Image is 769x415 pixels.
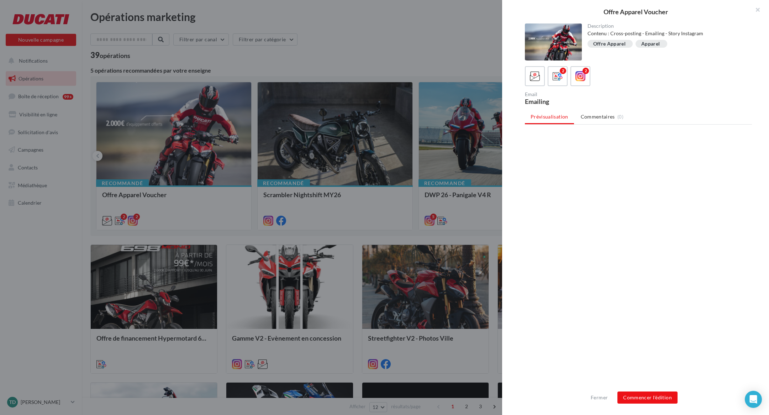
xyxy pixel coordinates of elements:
div: Offre Apparel Voucher [513,9,758,15]
div: Open Intercom Messenger [745,391,762,408]
div: Emailing [525,98,636,105]
button: Fermer [588,393,611,402]
div: Description [588,23,747,28]
button: Commencer l'édition [617,392,678,404]
div: Contenu : Cross-posting - Emailing - Story Instagram [588,30,747,37]
div: Apparel [641,41,660,47]
div: 2 [583,68,589,74]
span: (0) [617,114,623,120]
div: 2 [560,68,566,74]
div: Offre Apparel [593,41,626,47]
span: Commentaires [581,113,615,120]
div: Email [525,92,636,97]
